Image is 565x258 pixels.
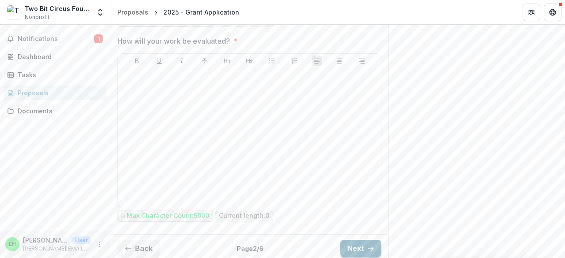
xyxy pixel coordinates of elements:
[25,13,49,21] span: Nonprofit
[23,236,69,245] p: [PERSON_NAME]
[219,212,269,220] p: Current length: 0
[94,4,106,21] button: Open entity switcher
[222,56,232,66] button: Heading 1
[4,67,106,82] a: Tasks
[7,5,21,19] img: Two Bit Circus Foundation
[117,36,230,46] p: How will your work be evaluated?
[340,240,381,258] button: Next
[4,104,106,118] a: Documents
[4,86,106,100] a: Proposals
[18,52,99,61] div: Dashboard
[244,56,255,66] button: Heading 2
[72,236,90,244] p: User
[312,56,322,66] button: Align Left
[267,56,277,66] button: Bullet List
[177,56,187,66] button: Italicize
[544,4,561,21] button: Get Help
[289,56,300,66] button: Ordered List
[9,241,16,247] div: Leah Hanes
[154,56,165,66] button: Underline
[94,34,103,43] span: 1
[4,49,106,64] a: Dashboard
[18,35,94,43] span: Notifications
[18,88,99,97] div: Proposals
[114,6,152,19] a: Proposals
[18,70,99,79] div: Tasks
[334,56,345,66] button: Align Center
[127,212,209,220] p: Max Character Count: 5000
[132,56,142,66] button: Bold
[23,245,90,253] p: [PERSON_NAME][EMAIL_ADDRESS][DOMAIN_NAME]
[523,4,540,21] button: Partners
[117,7,148,17] div: Proposals
[237,244,264,253] p: Page 2 / 6
[4,32,106,46] button: Notifications1
[18,106,99,116] div: Documents
[199,56,210,66] button: Strike
[25,4,90,13] div: Two Bit Circus Foundation
[357,56,367,66] button: Align Right
[94,239,105,250] button: More
[114,6,243,19] nav: breadcrumb
[163,7,239,17] div: 2025 - Grant Application
[117,240,160,258] button: Back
